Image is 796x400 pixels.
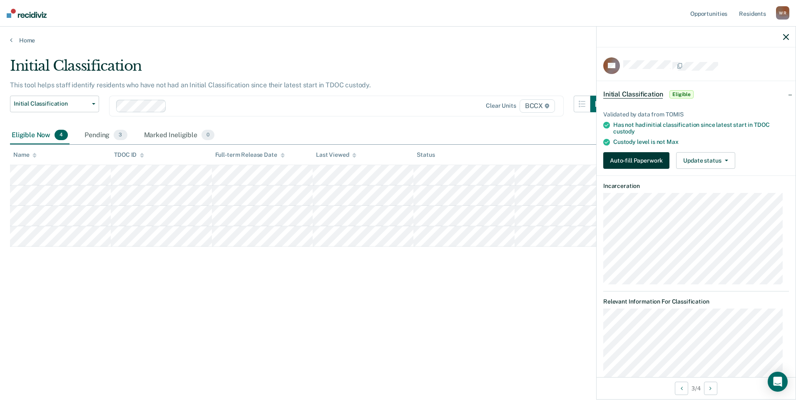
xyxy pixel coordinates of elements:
div: Has not had initial classification since latest start in TDOC [613,121,789,136]
span: 0 [201,130,214,141]
span: BCCX [520,99,555,113]
div: Status [417,151,435,158]
p: This tool helps staff identify residents who have not had an Initial Classification since their l... [10,81,371,89]
a: Auto-fill Paperwork [603,152,673,169]
div: Validated by data from TOMIS [603,111,789,118]
button: Next Opportunity [704,382,717,395]
button: Previous Opportunity [675,382,688,395]
div: Pending [83,126,129,145]
dt: Relevant Information For Classification [603,298,789,305]
button: Auto-fill Paperwork [603,152,669,169]
div: Last Viewed [316,151,356,158]
div: Open Intercom Messenger [768,372,788,392]
span: 3 [114,130,127,141]
div: Marked Ineligible [142,126,216,145]
div: Full-term Release Date [215,151,285,158]
div: 3 / 4 [597,377,796,399]
img: Recidiviz [7,9,47,18]
div: Custody level is not [613,138,789,146]
a: Home [10,37,786,44]
dt: Incarceration [603,183,789,190]
span: Max [667,138,679,145]
div: Initial Classification [10,57,607,81]
span: Initial Classification [14,100,89,107]
div: Eligible Now [10,126,70,145]
span: 4 [55,130,68,141]
div: TDOC ID [114,151,144,158]
span: Initial Classification [603,90,663,99]
div: Name [13,151,37,158]
div: Clear units [486,102,516,109]
div: W R [776,6,789,20]
div: Initial ClassificationEligible [597,81,796,108]
span: Eligible [669,90,693,99]
span: custody [613,128,635,135]
button: Update status [676,152,735,169]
